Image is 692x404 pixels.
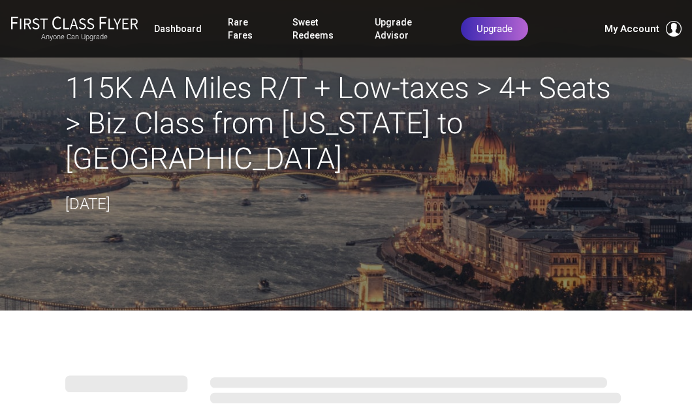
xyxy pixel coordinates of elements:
[65,71,627,177] h2: 115K AA Miles R/T + Low-taxes > 4+ Seats > Biz Class from [US_STATE] to [GEOGRAPHIC_DATA]
[461,17,528,41] a: Upgrade
[375,10,435,47] a: Upgrade Advisor
[228,10,266,47] a: Rare Fares
[65,195,110,213] time: [DATE]
[605,21,659,37] span: My Account
[10,16,138,42] a: First Class FlyerAnyone Can Upgrade
[292,10,349,47] a: Sweet Redeems
[10,33,138,42] small: Anyone Can Upgrade
[605,21,682,37] button: My Account
[10,16,138,29] img: First Class Flyer
[154,17,202,41] a: Dashboard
